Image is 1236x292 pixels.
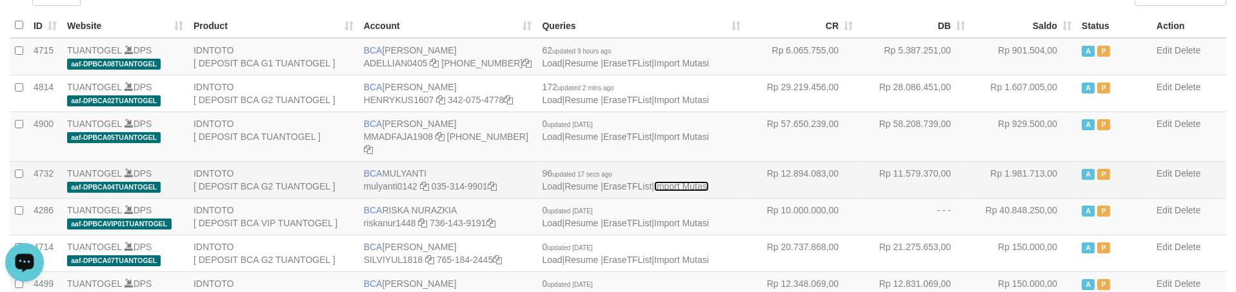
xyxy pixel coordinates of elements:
[858,161,970,198] td: Rp 11.579.370,00
[62,13,188,38] th: Website: activate to sort column ascending
[547,208,592,215] span: updated [DATE]
[1082,242,1095,253] span: Active
[1175,82,1201,92] a: Delete
[67,82,122,92] a: TUANTOGEL
[1175,242,1201,252] a: Delete
[364,278,383,289] span: BCA
[1082,206,1095,217] span: Active
[67,219,172,229] span: aaf-DPBCAVIP01TUANTOGEL
[746,112,858,161] td: Rp 57.650.239,00
[858,112,970,161] td: Rp 58.208.739,00
[970,198,1077,235] td: Rp 40.848.250,00
[654,255,709,265] a: Import Mutasi
[547,121,592,128] span: updated [DATE]
[364,218,416,228] a: riskanur1448
[557,84,614,92] span: updated 2 mins ago
[970,161,1077,198] td: Rp 1.981.713,00
[543,45,709,68] span: | | |
[543,242,709,265] span: | | |
[1082,119,1095,130] span: Active
[62,38,188,75] td: DPS
[364,205,383,215] span: BCA
[364,168,383,179] span: BCA
[543,278,593,289] span: 0
[547,244,592,251] span: updated [DATE]
[359,161,537,198] td: MULYANTI 035-314-9901
[28,161,62,198] td: 4732
[537,13,746,38] th: Queries: activate to sort column ascending
[359,38,537,75] td: [PERSON_NAME] [PHONE_NUMBER]
[364,58,428,68] a: ADELLIAN0405
[364,82,383,92] span: BCA
[858,13,970,38] th: DB: activate to sort column ascending
[970,38,1077,75] td: Rp 901.504,00
[1151,13,1226,38] th: Action
[5,5,44,44] button: Open LiveChat chat widget
[858,38,970,75] td: Rp 5.387.251,00
[67,255,161,266] span: aaf-DPBCA07TUANTOGEL
[543,168,709,191] span: | | |
[543,242,593,252] span: 0
[359,198,537,235] td: RISKA NURAZKIA 736-143-9191
[62,198,188,235] td: DPS
[1175,45,1201,55] a: Delete
[188,112,359,161] td: IDNTOTO [ DEPOSIT BCA TUANTOGEL ]
[67,59,161,70] span: aaf-DPBCA08TUANTOGEL
[1157,168,1172,179] a: Edit
[364,144,373,155] a: Copy 4062282031 to clipboard
[67,205,122,215] a: TUANTOGEL
[67,95,161,106] span: aaf-DPBCA02TUANTOGEL
[1097,119,1110,130] span: Paused
[543,255,563,265] a: Load
[359,235,537,271] td: [PERSON_NAME] 765-184-2445
[746,161,858,198] td: Rp 12.894.083,00
[1082,83,1095,93] span: Active
[564,131,598,142] a: Resume
[67,182,161,193] span: aaf-DPBCA04TUANTOGEL
[67,132,161,143] span: aaf-DPBCA05TUANTOGEL
[364,95,434,105] a: HENRYKUS1607
[425,255,434,265] a: Copy SILVIYUL1818 to clipboard
[543,131,563,142] a: Load
[543,218,563,228] a: Load
[364,181,417,191] a: mulyanti0142
[564,255,598,265] a: Resume
[1097,242,1110,253] span: Paused
[1097,83,1110,93] span: Paused
[28,235,62,271] td: 4714
[970,13,1077,38] th: Saldo: activate to sort column ascending
[188,13,359,38] th: Product: activate to sort column ascending
[746,198,858,235] td: Rp 10.000.000,00
[746,13,858,38] th: CR: activate to sort column ascending
[1175,278,1201,289] a: Delete
[1175,119,1201,129] a: Delete
[746,75,858,112] td: Rp 29.219.456,00
[436,95,445,105] a: Copy HENRYKUS1607 to clipboard
[603,95,652,105] a: EraseTFList
[67,278,122,289] a: TUANTOGEL
[543,82,614,92] span: 172
[1082,169,1095,180] span: Active
[364,242,383,252] span: BCA
[543,58,563,68] a: Load
[858,198,970,235] td: - - -
[970,112,1077,161] td: Rp 929.500,00
[1097,279,1110,290] span: Paused
[1082,279,1095,290] span: Active
[858,235,970,271] td: Rp 21.275.653,00
[603,218,652,228] a: EraseTFList
[603,131,652,142] a: EraseTFList
[28,112,62,161] td: 4900
[543,205,709,228] span: | | |
[858,75,970,112] td: Rp 28.086.451,00
[1157,82,1172,92] a: Edit
[364,45,383,55] span: BCA
[1157,119,1172,129] a: Edit
[67,168,122,179] a: TUANTOGEL
[62,112,188,161] td: DPS
[543,95,563,105] a: Load
[364,119,383,129] span: BCA
[1097,46,1110,57] span: Paused
[547,281,592,288] span: updated [DATE]
[543,119,593,129] span: 0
